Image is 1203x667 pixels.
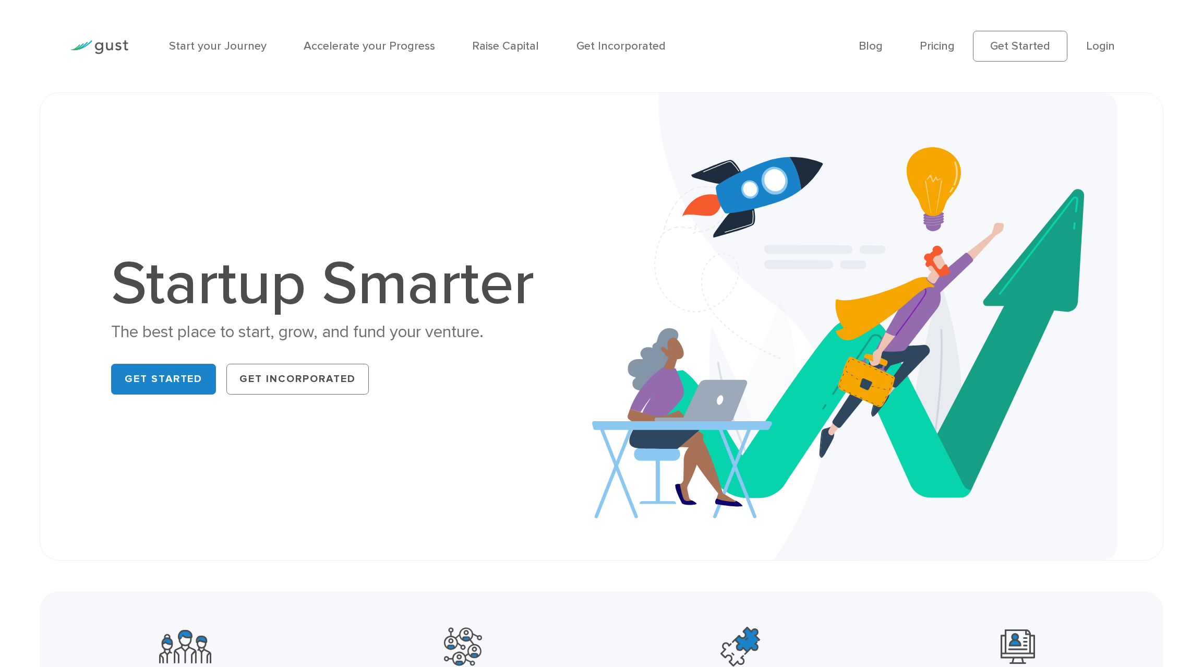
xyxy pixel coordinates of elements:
div: The best place to start, grow, and fund your venture. [111,321,552,343]
a: Get Incorporated [226,364,369,395]
a: Raise Capital [472,39,539,53]
a: Start your Journey [169,39,267,53]
a: Get Incorporated [576,39,666,53]
a: Accelerate your Progress [304,39,435,53]
a: Get Started [973,31,1067,61]
a: Get Started [111,364,216,395]
h1: Startup Smarter [111,253,552,315]
a: Login [1086,39,1115,53]
a: Blog [859,39,883,53]
img: Startup Smarter Hero [592,93,1117,560]
a: Pricing [920,39,955,53]
img: Gust Logo [70,40,128,54]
